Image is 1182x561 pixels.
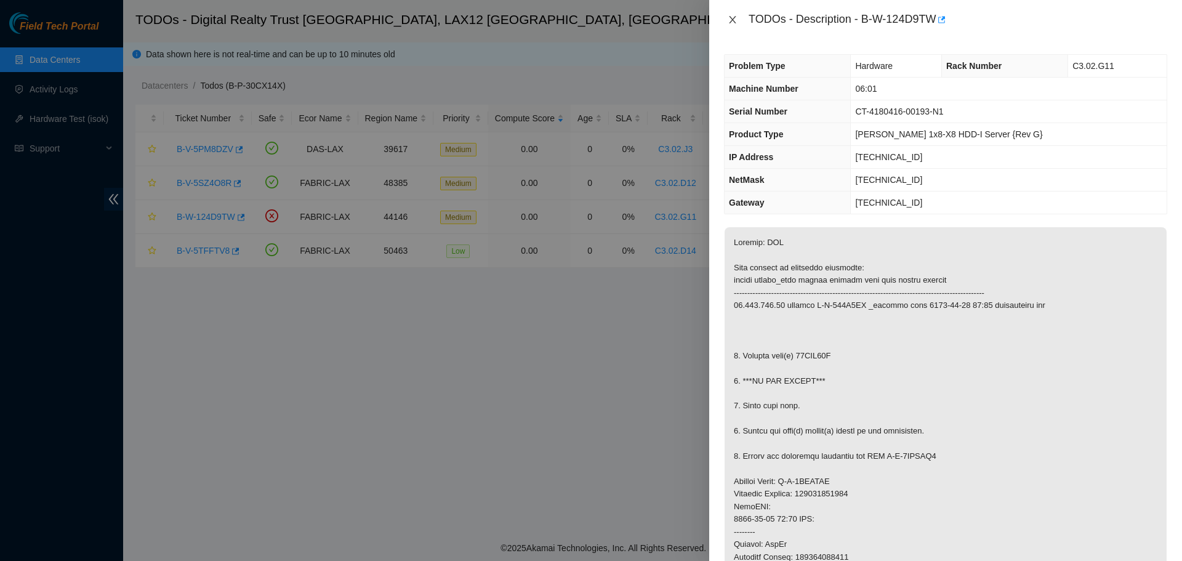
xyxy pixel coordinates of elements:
span: Gateway [729,198,765,208]
span: close [728,15,738,25]
span: CT-4180416-00193-N1 [855,107,943,116]
span: NetMask [729,175,765,185]
span: IP Address [729,152,773,162]
span: [TECHNICAL_ID] [855,152,922,162]
span: Product Type [729,129,783,139]
span: 06:01 [855,84,877,94]
span: C3.02.G11 [1072,61,1114,71]
span: Rack Number [946,61,1002,71]
span: [TECHNICAL_ID] [855,175,922,185]
span: Problem Type [729,61,786,71]
span: [PERSON_NAME] 1x8-X8 HDD-I Server {Rev G} [855,129,1042,139]
button: Close [724,14,741,26]
span: Machine Number [729,84,798,94]
span: Hardware [855,61,893,71]
span: Serial Number [729,107,787,116]
div: TODOs - Description - B-W-124D9TW [749,10,1167,30]
span: [TECHNICAL_ID] [855,198,922,208]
